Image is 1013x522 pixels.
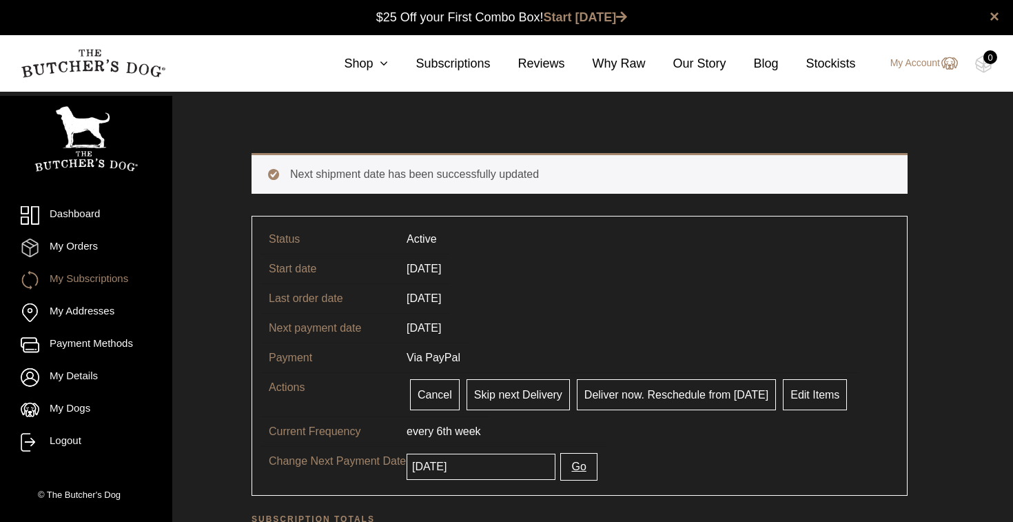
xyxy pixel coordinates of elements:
div: 0 [983,50,997,64]
a: Dashboard [21,206,152,225]
p: Current Frequency [269,423,407,440]
a: Logout [21,433,152,452]
td: Payment [260,343,398,372]
a: Our Story [646,54,726,73]
a: Payment Methods [21,336,152,354]
td: Actions [260,372,398,416]
img: TBD_Cart-Empty.png [975,55,992,73]
a: My Dogs [21,401,152,419]
a: My Details [21,368,152,387]
a: Blog [726,54,779,73]
a: Start [DATE] [544,10,628,24]
a: Subscriptions [388,54,490,73]
td: [DATE] [398,283,449,313]
a: Stockists [779,54,856,73]
a: Skip next Delivery [467,379,570,410]
a: Cancel [410,379,460,410]
a: My Subscriptions [21,271,152,290]
a: Edit Items [783,379,847,410]
img: TBD_Portrait_Logo_White.png [34,106,138,172]
a: My Orders [21,239,152,257]
a: Reviews [490,54,564,73]
td: [DATE] [398,313,449,343]
span: week [455,425,480,437]
a: Why Raw [565,54,646,73]
td: Status [260,225,398,254]
td: [DATE] [398,254,449,283]
a: My Addresses [21,303,152,322]
div: Next shipment date has been successfully updated [252,153,908,194]
a: Deliver now. Reschedule from [DATE] [577,379,776,410]
a: close [990,8,999,25]
td: Active [398,225,445,254]
td: Start date [260,254,398,283]
span: Via PayPal [407,352,460,363]
p: Change Next Payment Date [269,453,407,470]
button: Go [560,453,597,481]
a: Shop [316,54,388,73]
a: My Account [877,55,958,72]
td: Last order date [260,283,398,313]
span: every 6th [407,425,452,437]
td: Next payment date [260,313,398,343]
